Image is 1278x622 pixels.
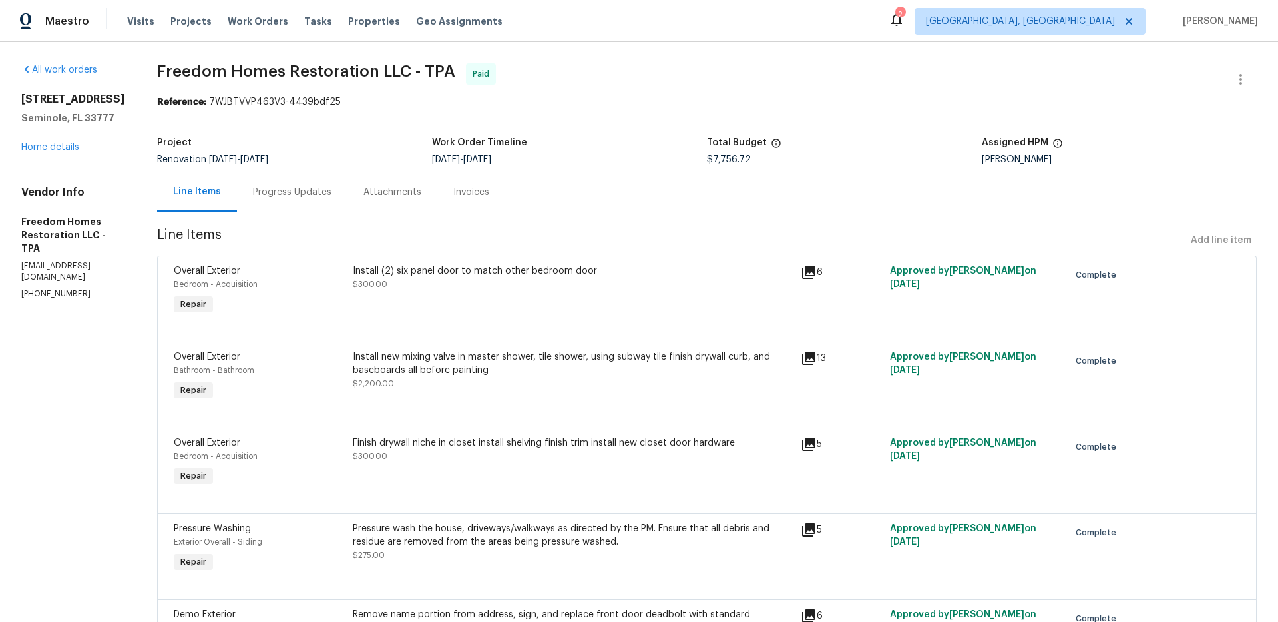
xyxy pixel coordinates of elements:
span: [DATE] [890,280,920,289]
span: Projects [170,15,212,28]
span: Repair [175,298,212,311]
b: Reference: [157,97,206,107]
div: Pressure wash the house, driveways/walkways as directed by the PM. Ensure that all debris and res... [353,522,793,549]
span: Bathroom - Bathroom [174,366,254,374]
span: Approved by [PERSON_NAME] on [890,352,1036,375]
div: Finish drywall niche in closet install shelving finish trim install new closet door hardware [353,436,793,450]
p: [EMAIL_ADDRESS][DOMAIN_NAME] [21,260,125,283]
span: Line Items [157,228,1185,253]
h4: Vendor Info [21,186,125,199]
span: Geo Assignments [416,15,503,28]
span: The total cost of line items that have been proposed by Opendoor. This sum includes line items th... [771,138,781,155]
span: Work Orders [228,15,288,28]
span: $275.00 [353,551,385,559]
span: Overall Exterior [174,438,240,448]
span: Overall Exterior [174,352,240,362]
span: Complete [1076,440,1122,454]
span: Freedom Homes Restoration LLC - TPA [157,63,455,79]
span: [GEOGRAPHIC_DATA], [GEOGRAPHIC_DATA] [926,15,1115,28]
div: 5 [801,522,882,538]
div: Line Items [173,185,221,198]
span: Complete [1076,354,1122,368]
div: Install new mixing valve in master shower, tile shower, using subway tile finish drywall curb, an... [353,350,793,377]
span: Bedroom - Acquisition [174,452,258,460]
span: $300.00 [353,452,387,460]
h5: Project [157,138,192,147]
span: [DATE] [890,452,920,461]
span: - [432,155,491,164]
span: [DATE] [432,155,460,164]
div: Invoices [453,186,489,199]
span: [DATE] [209,155,237,164]
span: [DATE] [463,155,491,164]
h5: Work Order Timeline [432,138,527,147]
h2: [STREET_ADDRESS] [21,93,125,106]
span: [DATE] [240,155,268,164]
span: Paid [473,67,495,81]
div: 6 [801,264,882,280]
span: [PERSON_NAME] [1177,15,1258,28]
a: Home details [21,143,79,152]
span: Approved by [PERSON_NAME] on [890,524,1036,547]
div: Attachments [363,186,421,199]
h5: Assigned HPM [982,138,1048,147]
h5: Freedom Homes Restoration LLC - TPA [21,215,125,255]
div: 13 [801,350,882,366]
span: Complete [1076,268,1122,282]
div: 7WJBTVVP463V3-4439bdf25 [157,95,1257,109]
span: $300.00 [353,280,387,288]
span: [DATE] [890,537,920,547]
div: Progress Updates [253,186,331,199]
div: [PERSON_NAME] [982,155,1257,164]
span: $7,756.72 [707,155,751,164]
span: Complete [1076,526,1122,539]
span: Approved by [PERSON_NAME] on [890,266,1036,289]
span: Bedroom - Acquisition [174,280,258,288]
span: [DATE] [890,366,920,375]
span: The hpm assigned to this work order. [1052,138,1063,155]
span: Demo Exterior [174,610,236,619]
h5: Seminole, FL 33777 [21,111,125,125]
a: All work orders [21,65,97,75]
span: $2,200.00 [353,380,394,388]
span: Properties [348,15,400,28]
span: Pressure Washing [174,524,251,533]
span: Overall Exterior [174,266,240,276]
div: 2 [895,8,905,21]
div: Install (2) six panel door to match other bedroom door [353,264,793,278]
span: Repair [175,555,212,569]
span: Repair [175,469,212,483]
span: Approved by [PERSON_NAME] on [890,438,1036,461]
span: - [209,155,268,164]
span: Visits [127,15,154,28]
span: Repair [175,384,212,397]
span: Tasks [304,17,332,26]
p: [PHONE_NUMBER] [21,288,125,300]
h5: Total Budget [707,138,767,147]
span: Renovation [157,155,268,164]
span: Exterior Overall - Siding [174,538,262,546]
span: Maestro [45,15,89,28]
div: 5 [801,436,882,452]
